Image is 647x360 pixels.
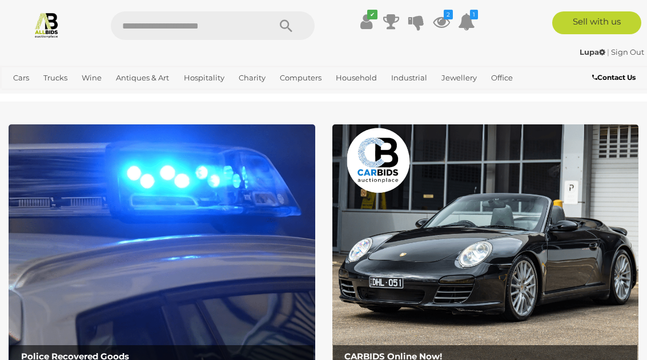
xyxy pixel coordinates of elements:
a: Hospitality [179,68,229,87]
a: Sports [9,87,41,106]
a: Industrial [387,68,432,87]
strong: Lupa [580,47,605,56]
i: ✔ [367,10,377,19]
a: Contact Us [592,71,638,84]
a: Antiques & Art [111,68,174,87]
span: | [607,47,609,56]
a: Sign Out [611,47,644,56]
img: Allbids.com.au [33,11,60,38]
a: ✔ [357,11,375,32]
a: 2 [433,11,450,32]
a: Lupa [580,47,607,56]
a: Charity [234,68,270,87]
a: Cars [9,68,34,87]
a: 1 [458,11,475,32]
a: Office [487,68,517,87]
a: Sell with us [552,11,641,34]
i: 1 [470,10,478,19]
a: Wine [77,68,106,87]
i: 2 [444,10,453,19]
a: [GEOGRAPHIC_DATA] [46,87,136,106]
a: Computers [275,68,326,87]
b: Contact Us [592,73,636,82]
a: Household [331,68,381,87]
button: Search [258,11,315,40]
a: Jewellery [437,68,481,87]
a: Trucks [39,68,72,87]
